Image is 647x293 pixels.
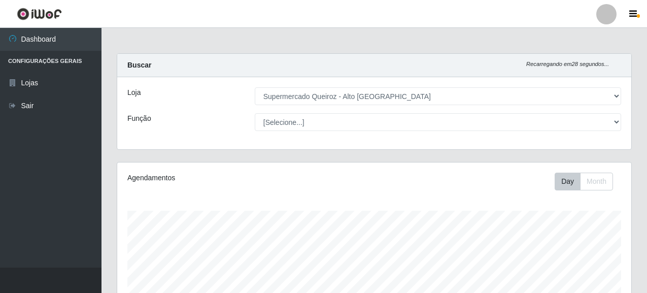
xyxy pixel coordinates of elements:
[127,87,141,98] label: Loja
[555,173,621,190] div: Toolbar with button groups
[580,173,613,190] button: Month
[17,8,62,20] img: CoreUI Logo
[555,173,613,190] div: First group
[555,173,581,190] button: Day
[526,61,609,67] i: Recarregando em 28 segundos...
[127,173,324,183] div: Agendamentos
[127,113,151,124] label: Função
[127,61,151,69] strong: Buscar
